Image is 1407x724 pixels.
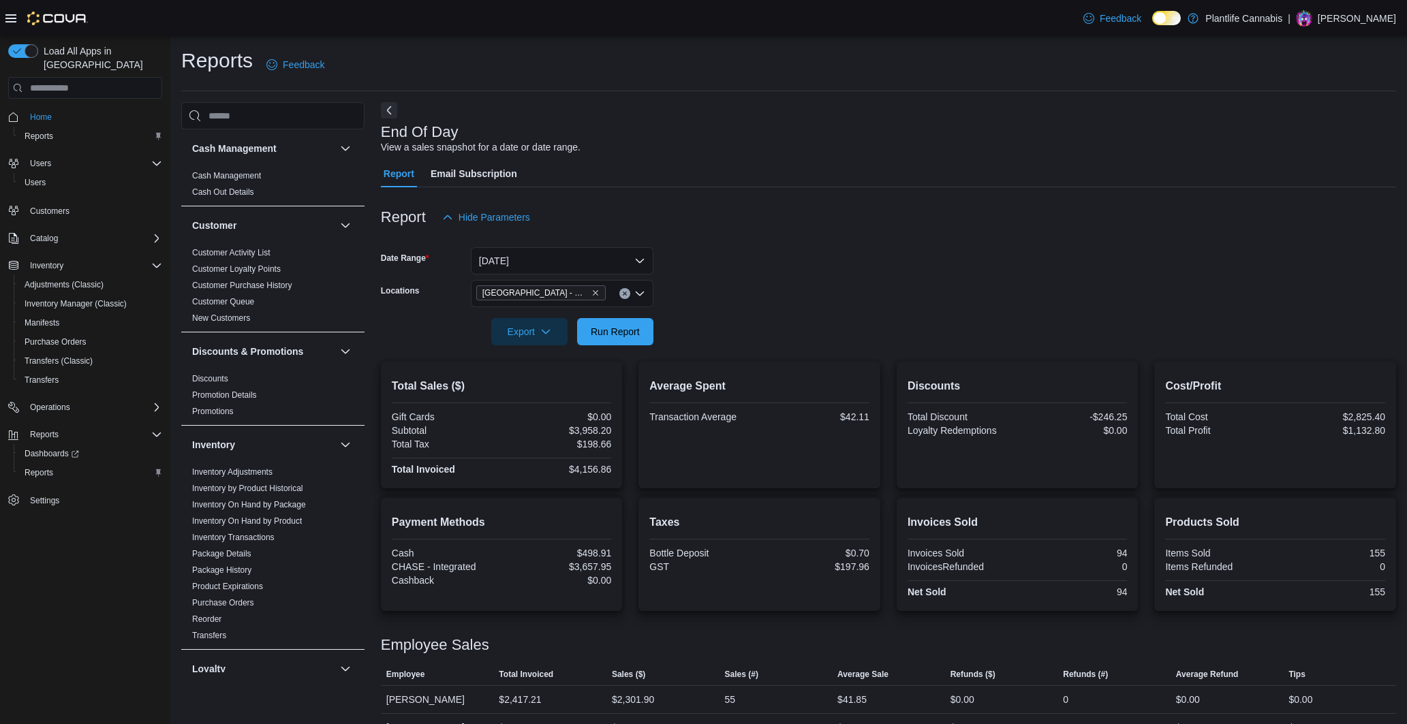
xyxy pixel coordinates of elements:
[1165,425,1272,436] div: Total Profit
[25,375,59,385] span: Transfers
[1278,548,1385,558] div: 155
[392,575,499,586] div: Cashback
[337,661,354,677] button: Loyalty
[192,438,335,452] button: Inventory
[381,686,494,713] div: [PERSON_NAME]
[634,288,645,299] button: Open list of options
[1100,12,1141,25] span: Feedback
[19,277,109,293] a: Adjustments (Classic)
[392,514,612,531] h2: Payment Methods
[192,581,263,592] span: Product Expirations
[192,516,302,526] span: Inventory On Hand by Product
[337,140,354,157] button: Cash Management
[837,669,888,680] span: Average Sale
[192,467,273,477] span: Inventory Adjustments
[30,402,70,413] span: Operations
[649,378,869,394] h2: Average Spent
[14,275,168,294] button: Adjustments (Classic)
[14,173,168,192] button: Users
[1176,669,1239,680] span: Average Refund
[25,356,93,366] span: Transfers (Classic)
[499,691,541,708] div: $2,417.21
[192,406,234,417] span: Promotions
[504,411,611,422] div: $0.00
[19,372,162,388] span: Transfers
[381,253,429,264] label: Date Range
[1165,411,1272,422] div: Total Cost
[1020,548,1127,558] div: 94
[25,257,162,274] span: Inventory
[25,467,53,478] span: Reports
[392,378,612,394] h2: Total Sales ($)
[591,325,640,339] span: Run Report
[3,229,168,248] button: Catalog
[25,230,162,247] span: Catalog
[14,351,168,371] button: Transfers (Classic)
[1063,669,1108,680] span: Refunds (#)
[1278,561,1385,572] div: 0
[25,155,162,172] span: Users
[192,484,303,493] a: Inventory by Product Historical
[30,260,63,271] span: Inventory
[192,662,335,676] button: Loyalty
[392,425,499,436] div: Subtotal
[381,140,581,155] div: View a sales snapshot for a date or date range.
[192,516,302,526] a: Inventory On Hand by Product
[192,533,275,542] a: Inventory Transactions
[181,464,365,649] div: Inventory
[19,445,84,462] a: Dashboards
[25,426,162,443] span: Reports
[476,285,606,300] span: Calgary - Mahogany Market
[25,131,53,142] span: Reports
[25,109,57,125] a: Home
[1318,10,1396,27] p: [PERSON_NAME]
[504,425,611,436] div: $3,958.20
[14,463,168,482] button: Reports
[1165,561,1272,572] div: Items Refunded
[14,127,168,146] button: Reports
[30,495,59,506] span: Settings
[19,372,64,388] a: Transfers
[1063,691,1068,708] div: 0
[192,280,292,291] span: Customer Purchase History
[192,390,257,400] span: Promotion Details
[612,669,645,680] span: Sales ($)
[192,467,273,477] a: Inventory Adjustments
[8,101,162,546] nav: Complex example
[181,245,365,332] div: Customer
[19,445,162,462] span: Dashboards
[837,691,867,708] div: $41.85
[192,374,228,383] a: Discounts
[337,437,354,453] button: Inventory
[25,203,75,219] a: Customers
[25,492,65,509] a: Settings
[3,200,168,220] button: Customers
[192,631,226,640] a: Transfers
[30,429,59,440] span: Reports
[181,168,365,206] div: Cash Management
[3,256,168,275] button: Inventory
[386,669,425,680] span: Employee
[471,247,653,274] button: [DATE]
[19,128,59,144] a: Reports
[504,464,611,475] div: $4,156.86
[612,691,654,708] div: $2,301.90
[950,691,974,708] div: $0.00
[14,313,168,332] button: Manifests
[30,233,58,244] span: Catalog
[381,285,420,296] label: Locations
[181,47,253,74] h1: Reports
[25,399,76,415] button: Operations
[192,219,236,232] h3: Customer
[1165,548,1272,558] div: Items Sold
[192,296,254,307] span: Customer Queue
[192,662,226,676] h3: Loyalty
[337,343,354,360] button: Discounts & Promotions
[1020,411,1127,422] div: -$246.25
[192,219,335,232] button: Customer
[192,390,257,400] a: Promotion Details
[908,411,1015,422] div: Total Discount
[725,669,758,680] span: Sales (#)
[25,230,63,247] button: Catalog
[725,691,736,708] div: 55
